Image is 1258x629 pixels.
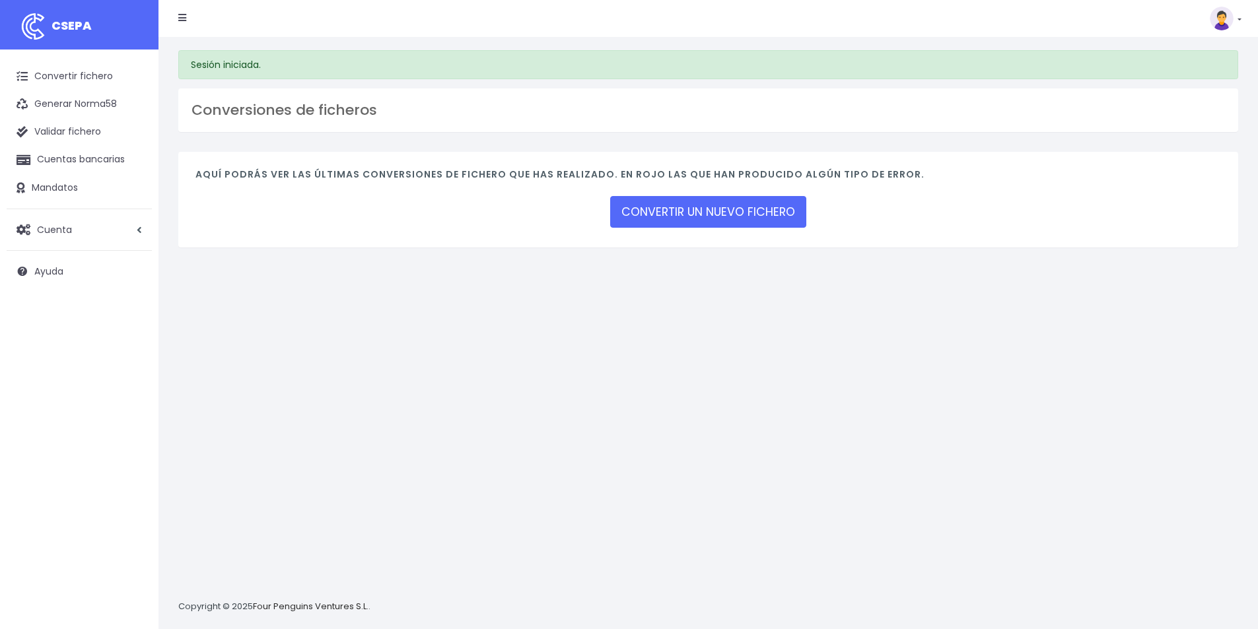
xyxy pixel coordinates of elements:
a: Validar fichero [7,118,152,146]
a: Cuenta [7,216,152,244]
p: Copyright © 2025 . [178,600,370,614]
a: Four Penguins Ventures S.L. [253,600,368,612]
img: profile [1210,7,1234,30]
span: Cuenta [37,222,72,236]
a: Ayuda [7,257,152,285]
span: CSEPA [52,17,92,34]
a: Generar Norma58 [7,90,152,118]
img: logo [17,10,50,43]
a: Convertir fichero [7,63,152,90]
div: Sesión iniciada. [178,50,1238,79]
h3: Conversiones de ficheros [192,102,1225,119]
span: Ayuda [34,265,63,278]
a: Mandatos [7,174,152,202]
h4: Aquí podrás ver las últimas conversiones de fichero que has realizado. En rojo las que han produc... [195,169,1221,187]
a: CONVERTIR UN NUEVO FICHERO [610,196,806,228]
a: Cuentas bancarias [7,146,152,174]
